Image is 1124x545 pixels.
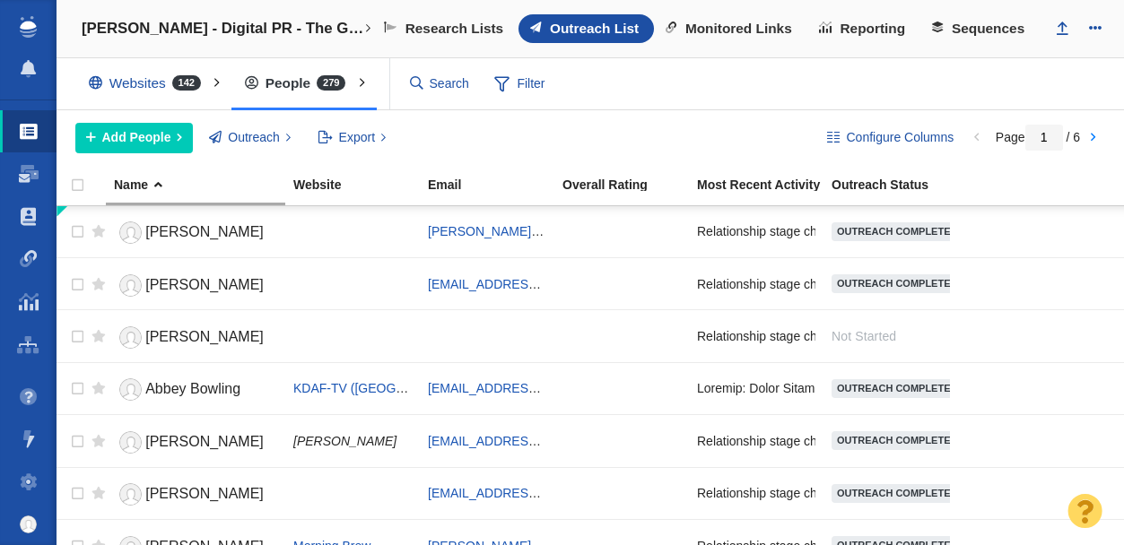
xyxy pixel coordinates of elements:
[82,20,364,38] h4: [PERSON_NAME] - Digital PR - The Gen Z Economy: Survival, Strategy, and Side Hustles
[428,381,640,395] a: [EMAIL_ADDRESS][DOMAIN_NAME]
[114,427,277,458] a: [PERSON_NAME]
[562,178,695,194] a: Overall Rating
[199,123,301,153] button: Outreach
[846,128,954,147] span: Configure Columns
[114,374,277,405] a: Abbey Bowling
[697,433,937,449] span: Relationship stage changed to: Not Started
[428,434,640,448] a: [EMAIL_ADDRESS][DOMAIN_NAME]
[685,21,792,37] span: Monitored Links
[697,328,1049,344] span: Relationship stage changed to: Attempting To Reach, 1 Attempt
[817,123,964,153] button: Configure Columns
[20,16,36,38] img: buzzstream_logo_iconsimple.png
[654,14,807,43] a: Monitored Links
[145,277,264,292] span: [PERSON_NAME]
[697,276,916,292] span: Relationship stage changed to: Bounce
[114,479,277,510] a: [PERSON_NAME]
[550,21,639,37] span: Outreach List
[428,178,561,194] a: Email
[145,434,264,449] span: [PERSON_NAME]
[145,486,264,501] span: [PERSON_NAME]
[293,381,627,395] a: KDAF-TV ([GEOGRAPHIC_DATA], [GEOGRAPHIC_DATA])
[841,21,906,37] span: Reporting
[697,178,830,191] div: Most Recent Activity
[428,224,848,238] a: [PERSON_NAME][EMAIL_ADDRESS][PERSON_NAME][DOMAIN_NAME]
[832,178,964,191] div: Outreach Status
[145,381,240,396] span: Abbey Bowling
[293,178,426,194] a: Website
[405,21,504,37] span: Research Lists
[428,486,744,500] a: [EMAIL_ADDRESS][PERSON_NAME][DOMAIN_NAME]
[697,223,1055,239] span: Relationship stage changed to: Attempting To Reach, 2 Attempts
[145,224,264,239] span: [PERSON_NAME]
[484,67,556,101] span: Filter
[952,21,1024,37] span: Sequences
[920,14,1040,43] a: Sequences
[308,123,396,153] button: Export
[697,485,1010,501] span: Relationship stage changed to: Unsuccessful - No Reply
[996,130,1080,144] span: Page / 6
[228,128,280,147] span: Outreach
[562,178,695,191] div: Overall Rating
[114,217,277,248] a: [PERSON_NAME]
[20,515,38,533] img: default_avatar.png
[293,178,426,191] div: Website
[428,178,561,191] div: Email
[114,322,277,353] a: [PERSON_NAME]
[403,68,478,99] input: Search
[339,128,375,147] span: Export
[172,75,201,91] span: 142
[114,270,277,301] a: [PERSON_NAME]
[807,14,920,43] a: Reporting
[114,178,292,194] a: Name
[75,63,222,104] div: Websites
[518,14,654,43] a: Outreach List
[372,14,518,43] a: Research Lists
[75,123,193,153] button: Add People
[293,434,396,448] span: [PERSON_NAME]
[114,178,292,191] div: Name
[428,277,640,291] a: [EMAIL_ADDRESS][DOMAIN_NAME]
[145,329,264,344] span: [PERSON_NAME]
[102,128,171,147] span: Add People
